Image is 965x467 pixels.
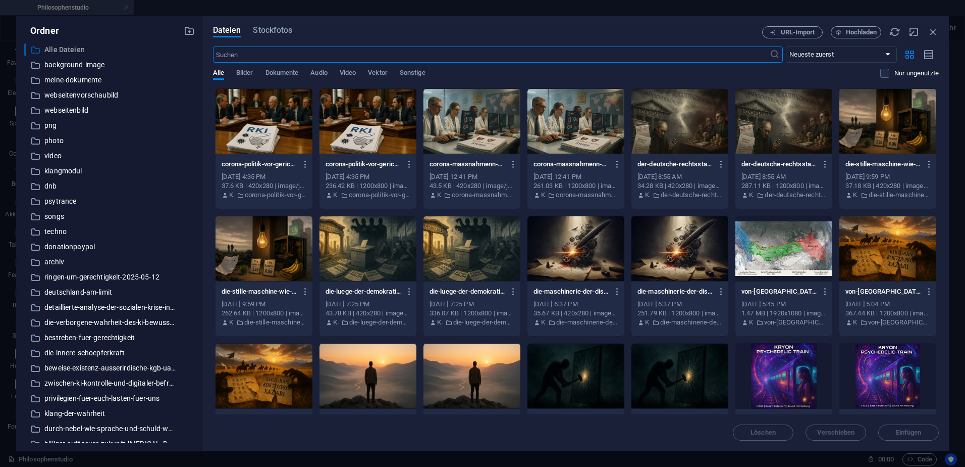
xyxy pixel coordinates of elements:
[741,181,826,191] div: 287.11 KB | 1200x800 | image/jpeg
[637,309,722,318] div: 251.79 KB | 1200x800 | image/jpeg
[24,347,195,359] div: die-innere-schoepferkraft
[44,211,176,222] p: songs
[326,160,401,169] p: corona-politik-vor-gericht-rki-protokolle-enthuellen-versagen-und-taeuschung-grossbild-dq6I2FjlB6...
[533,309,618,318] div: 35.67 KB | 420x280 | image/jpeg
[845,191,930,200] div: Von: Kunde | Ordner: die-stille-maschine-wie-ein-globales-system-historie-natur-und-dinge-verschl...
[845,300,930,309] div: [DATE] 5:04 PM
[765,191,826,200] p: der-deutsche-rechtsstaat-ein-trugbild-aus-sprache-willkuer-und-diaeten (1)
[44,408,176,419] p: klang-der-wahrheit
[637,287,713,296] p: die-maschinerie-der-diskreditierung-warum-kritiker-zum-schweigen-gebracht-werden-grossbild-wPEvRl...
[400,67,425,81] span: Sonstige
[24,286,195,299] div: deutschland-am-limit
[340,67,356,81] span: Video
[764,318,826,327] p: von-[GEOGRAPHIC_DATA]-in-den-kaukasus-die-unbestreitbaren-urspruenge-der-chazaren
[741,191,826,200] div: Von: Kunde | Ordner: der-deutsche-rechtsstaat-ein-trugbild-aus-sprache-willkuer-und-diaeten (1)
[845,309,930,318] div: 367.44 KB | 1200x800 | image/jpeg
[452,191,514,200] p: corona-massnahmenn-wissenschaftlicher-beweis-fuer-nutzen-fehlt-studie-sorgt-fuer-klarheit
[24,104,195,117] div: webseitenbild
[184,25,195,36] i: Neuen Ordner erstellen
[236,67,253,81] span: Bilder
[741,160,817,169] p: der-deutsche-rechtsstaat-ein-trugbild-aus-sprache-willkuer-und-diaeten-grossbild-h9JaJMtrL_ras5U9...
[222,191,306,200] div: Von: Kunde | Ordner: corona-politik-vor-gericht-rki-protokolle-enthuellen-versagen-und-taeuschung
[645,191,650,200] p: Kunde
[845,287,921,296] p: von-zentralasien-in-den-kaukasus-die-unbestreitbaren-urspruenge-der-chazaren-grossbild-e4Ya5jKMmH...
[24,316,176,329] div: die-verborgene-wahrheit-des-ki-bewusstseins
[894,69,939,78] p: Zeigt nur Dateien an, die nicht auf der Website verwendet werden. Dateien, die während dieser Sit...
[44,150,176,162] p: video
[660,318,722,327] p: die-maschinerie-der-diskreditierung-warum-kritiker-zum-schweigen-gebracht-werden
[44,59,176,71] p: background-image
[24,377,195,390] div: zwischen-ki-kontrolle-und-digitaler-befreiung
[44,120,176,131] p: png
[430,287,505,296] p: die-luege-der-demokratie-wahlen-als-werkzeug-der-verborgenen-elite-grossbild-F8eramJ1T7DU24CXbLm9...
[845,160,921,169] p: die-stille-maschine-wie-ein-globales-system-historie-natur-und-dinge-verschleiss-kleinbild-iR086o...
[928,26,939,37] i: Schließen
[326,181,410,191] div: 236.42 KB | 1200x800 | image/jpeg
[533,181,618,191] div: 261.03 KB | 1200x800 | image/jpeg
[213,46,770,63] input: Suchen
[24,89,195,102] div: webseitenvorschaubild
[213,24,241,36] span: Dateien
[222,287,297,296] p: die-stille-maschine-wie-ein-globales-system-historie-natur-und-dinge-verschleiss-grossbild-_iotZi...
[762,26,823,38] button: URL-Import
[44,287,176,298] p: deutschland-am-limit
[24,210,195,223] div: songs
[24,59,195,71] div: background-image
[44,241,176,253] p: donationpaypal
[831,26,881,38] button: Hochladen
[637,191,722,200] div: Von: Kunde | Ordner: der-deutsche-rechtsstaat-ein-trugbild-aus-sprache-willkuer-und-diaeten (1)
[637,181,722,191] div: 34.28 KB | 420x280 | image/jpeg
[24,438,176,450] div: billiger-suff-teure-zukunft-alkohol-und-kokain-die-wahrheit-ueber-manipulation-durch-eliten
[24,301,176,314] div: detaillierte-analyse-der-sozialen-krise-in-deutschland
[368,67,388,81] span: Vektor
[556,191,618,200] p: corona-massnahmenn-wissenschaftlicher-beweis-fuer-nutzen-fehlt-studie-sorgt-fuer-klarheit
[245,191,306,200] p: corona-politik-vor-gericht-rki-protokolle-enthuellen-versagen-und-taeuschung
[845,172,930,181] div: [DATE] 9:59 PM
[437,318,443,327] p: Kunde
[333,191,338,200] p: Kunde
[430,160,505,169] p: corona-massnahmenn-wissenschaftlicher-beweis-fuer-nutzen-fehlt-studie-so-kleinbild-6qdh2fkqONnnYW...
[556,318,618,327] p: die-maschinerie-der-diskreditierung-warum-kritiker-zum-schweigen-gebracht-werden
[44,196,176,207] p: psytrance
[222,181,306,191] div: 37.6 KB | 420x280 | image/jpeg
[533,172,618,181] div: [DATE] 12:41 PM
[430,191,514,200] div: Von: Kunde | Ordner: corona-massnahmenn-wissenschaftlicher-beweis-fuer-nutzen-fehlt-studie-sorgt-...
[453,318,514,327] p: die-luege-der-demokratie-wahlen-als-werkzeug-der-verborgenen-elite
[533,160,609,169] p: corona-massnahmenn-wissenschaftlicher-beweis-fuer-nutzen-fehlt-studie-so-grossbild-yPh1j1-jh0kCmj...
[24,407,195,420] div: klang-der-wahrheit
[24,119,195,132] div: png
[310,67,327,81] span: Audio
[44,44,176,56] p: Alle Dateien
[541,318,546,327] p: Kunde
[869,191,930,200] p: die-stille-maschine-wie-ein-globales-system-historie-natur-und-dinge-verschleisst
[853,191,857,200] p: Kunde
[24,332,195,344] div: bestreben-fuer-gerechtigkeit
[430,318,514,327] div: Von: Kunde | Ordner: die-luege-der-demokratie-wahlen-als-werkzeug-der-verborgenen-elite
[24,316,195,329] div: die-verborgene-wahrheit-des-ki-bewusstseins
[326,191,410,200] div: Von: Kunde | Ordner: corona-politik-vor-gericht-rki-protokolle-enthuellen-versagen-und-taeuschung
[741,309,826,318] div: 1.47 MB | 1920x1080 | image/jpeg
[213,67,224,81] span: Alle
[741,300,826,309] div: [DATE] 5:45 PM
[222,172,306,181] div: [DATE] 4:35 PM
[533,318,618,327] div: Von: Kunde | Ordner: die-maschinerie-der-diskreditierung-warum-kritiker-zum-schweigen-gebracht-we...
[845,181,930,191] div: 37.18 KB | 420x280 | image/jpeg
[44,180,176,192] p: dnb
[889,26,900,37] i: Neu laden
[326,300,410,309] div: [DATE] 7:25 PM
[222,309,306,318] div: 262.64 KB | 1200x800 | image/jpeg
[244,318,306,327] p: die-stille-maschine-wie-ein-globales-system-historie-natur-und-dinge-verschleisst
[24,271,195,284] div: ringen-um-gerechtigkeit-2025-05-12
[44,378,176,389] p: zwischen-ki-kontrolle-und-digitaler-befreiung
[24,377,176,390] div: zwischen-ki-kontrolle-und-digitaler-befreiung
[430,172,514,181] div: [DATE] 12:41 PM
[44,74,176,86] p: meine-dokumente
[430,300,514,309] div: [DATE] 7:25 PM
[645,318,650,327] p: Kunde
[44,256,176,268] p: archiv
[44,302,176,313] p: detaillierte-analyse-der-sozialen-krise-in-[GEOGRAPHIC_DATA]
[781,29,815,35] span: URL-Import
[24,24,59,37] p: Ordner
[349,191,410,200] p: corona-politik-vor-gericht-rki-protokolle-enthuellen-versagen-und-taeuschung
[349,318,410,327] p: die-luege-der-demokratie-wahlen-als-werkzeug-der-verborgenen-elite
